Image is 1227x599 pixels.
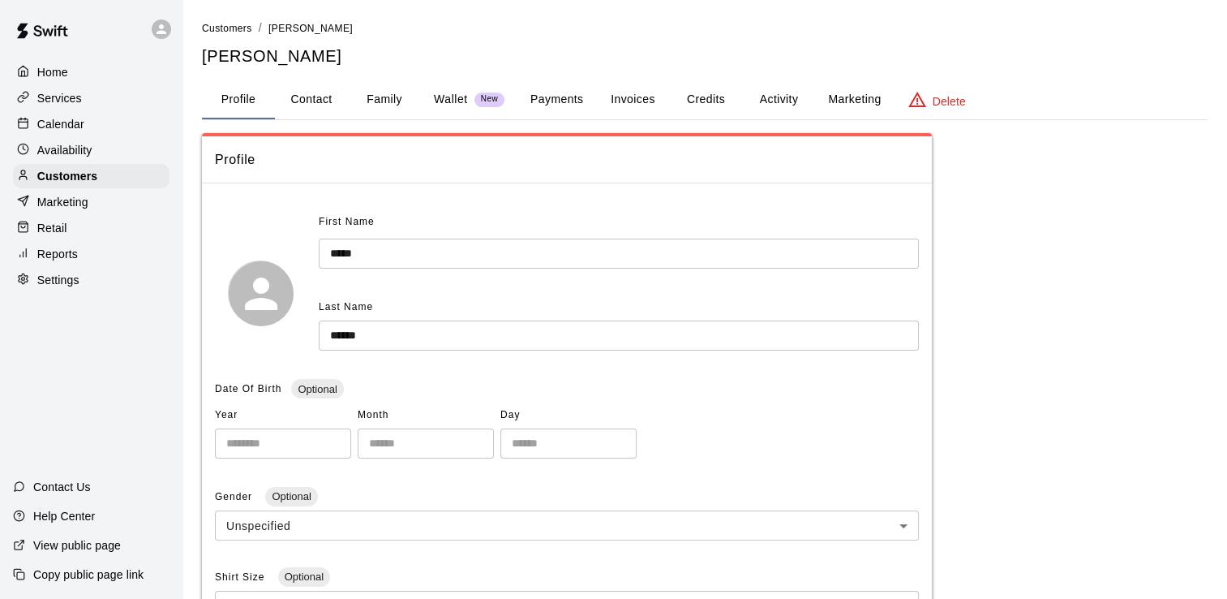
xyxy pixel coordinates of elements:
span: Shirt Size [215,571,268,583]
a: Customers [13,164,169,188]
p: Copy public page link [33,567,144,583]
p: Settings [37,272,79,288]
span: Gender [215,491,255,502]
p: Marketing [37,194,88,210]
div: basic tabs example [202,80,1208,119]
span: New [474,94,504,105]
p: Customers [37,168,97,184]
nav: breadcrumb [202,19,1208,37]
div: Unspecified [215,511,919,541]
a: Retail [13,216,169,240]
span: Optional [291,383,343,395]
span: Year [215,403,351,429]
h5: [PERSON_NAME] [202,45,1208,67]
a: Availability [13,138,169,162]
a: Marketing [13,190,169,214]
p: View public page [33,537,121,554]
button: Invoices [596,80,669,119]
button: Family [348,80,421,119]
a: Settings [13,268,169,292]
p: Contact Us [33,479,91,495]
a: Home [13,60,169,84]
span: [PERSON_NAME] [268,23,353,34]
a: Services [13,86,169,110]
p: Services [37,90,82,106]
button: Payments [517,80,596,119]
p: Reports [37,246,78,262]
a: Calendar [13,112,169,136]
p: Wallet [434,91,468,108]
a: Customers [202,21,252,34]
p: Home [37,64,68,80]
span: Customers [202,23,252,34]
span: Last Name [319,301,373,312]
span: Date Of Birth [215,383,281,394]
span: Optional [278,571,330,583]
span: First Name [319,209,375,235]
button: Activity [742,80,815,119]
li: / [259,19,262,37]
p: Retail [37,220,67,236]
button: Credits [669,80,742,119]
button: Marketing [815,80,894,119]
span: Month [358,403,494,429]
p: Delete [933,93,966,110]
span: Day [500,403,637,429]
a: Reports [13,242,169,266]
p: Availability [37,142,92,158]
p: Help Center [33,508,95,524]
button: Profile [202,80,275,119]
button: Contact [275,80,348,119]
p: Calendar [37,116,84,132]
span: Optional [265,490,317,502]
span: Profile [215,149,919,170]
